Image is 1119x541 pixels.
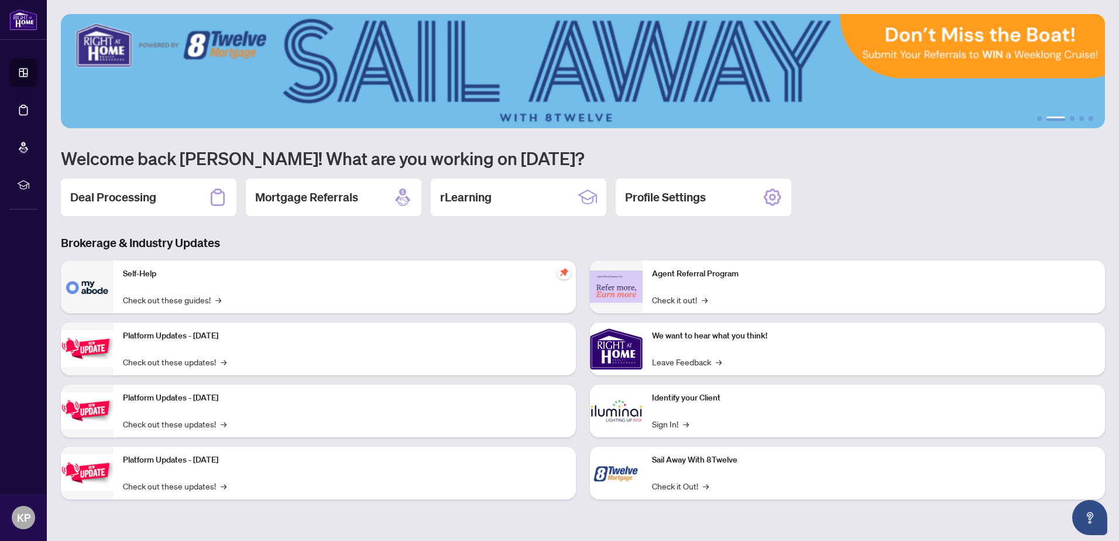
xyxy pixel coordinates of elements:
[61,330,114,367] img: Platform Updates - July 21, 2025
[652,293,708,306] a: Check it out!→
[702,293,708,306] span: →
[440,189,492,206] h2: rLearning
[1070,117,1075,121] button: 3
[123,268,567,280] p: Self-Help
[683,417,689,430] span: →
[652,330,1096,343] p: We want to hear what you think!
[61,147,1105,169] h1: Welcome back [PERSON_NAME]! What are you working on [DATE]?
[221,417,226,430] span: →
[652,454,1096,467] p: Sail Away With 8Twelve
[652,392,1096,405] p: Identify your Client
[703,480,709,492] span: →
[61,261,114,313] img: Self-Help
[652,355,722,368] a: Leave Feedback→
[123,355,226,368] a: Check out these updates!→
[1079,117,1084,121] button: 4
[61,235,1105,251] h3: Brokerage & Industry Updates
[123,480,226,492] a: Check out these updates!→
[557,265,571,279] span: pushpin
[221,480,226,492] span: →
[61,454,114,491] img: Platform Updates - June 23, 2025
[61,392,114,429] img: Platform Updates - July 8, 2025
[9,9,37,30] img: logo
[215,293,221,306] span: →
[123,330,567,343] p: Platform Updates - [DATE]
[123,293,221,306] a: Check out these guides!→
[1072,500,1107,535] button: Open asap
[590,385,643,437] img: Identify your Client
[652,268,1096,280] p: Agent Referral Program
[1089,117,1093,121] button: 5
[70,189,156,206] h2: Deal Processing
[1037,117,1042,121] button: 1
[123,417,226,430] a: Check out these updates!→
[123,392,567,405] p: Platform Updates - [DATE]
[61,14,1105,128] img: Slide 1
[221,355,226,368] span: →
[1046,117,1065,121] button: 2
[652,417,689,430] a: Sign In!→
[652,480,709,492] a: Check it Out!→
[590,270,643,303] img: Agent Referral Program
[123,454,567,467] p: Platform Updates - [DATE]
[625,189,706,206] h2: Profile Settings
[590,447,643,499] img: Sail Away With 8Twelve
[255,189,358,206] h2: Mortgage Referrals
[716,355,722,368] span: →
[590,323,643,375] img: We want to hear what you think!
[17,509,30,526] span: KP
